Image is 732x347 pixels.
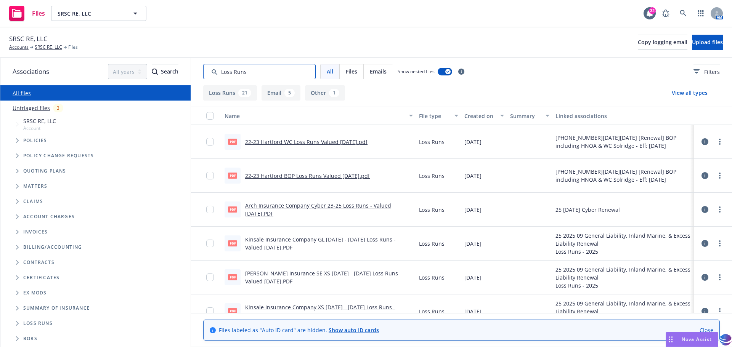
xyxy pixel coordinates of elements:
[555,168,691,184] div: [PHONE_NUMBER][DATE][DATE] [Renewal] BOP including HNOA & WC Solridge - Eff: [DATE]
[464,240,482,248] span: [DATE]
[715,273,724,282] a: more
[555,112,691,120] div: Linked associations
[13,67,49,77] span: Associations
[13,104,50,112] a: Untriaged files
[555,134,691,150] div: [PHONE_NUMBER][DATE][DATE] [Renewal] BOP including HNOA & WC Solridge - Eff: [DATE]
[419,307,445,315] span: Loss Runs
[693,6,708,21] a: Switch app
[245,202,391,217] a: Arch Insurance Company Cyber 23-25 Loss Runs - Valued [DATE].PDF
[660,85,720,101] button: View all types
[419,206,445,214] span: Loss Runs
[704,68,720,76] span: Filters
[222,107,416,125] button: Name
[555,265,691,281] div: 25 2025 09 General Liability, Inland Marine, & Excess Liability Renewal
[9,44,29,51] a: Accounts
[0,240,191,346] div: Folder Tree Example
[228,206,237,212] span: PDF
[262,85,300,101] button: Email
[555,206,620,214] div: 25 [DATE] Cyber Renewal
[228,274,237,280] span: PDF
[23,214,75,219] span: Account charges
[152,64,178,79] button: SearchSearch
[53,104,63,112] div: 3
[32,10,45,16] span: Files
[464,138,482,146] span: [DATE]
[666,332,718,347] button: Nova Assist
[51,6,146,21] button: SRSC RE, LLC
[464,206,482,214] span: [DATE]
[23,125,56,131] span: Account
[206,138,214,146] input: Toggle Row Selected
[555,299,691,315] div: 25 2025 09 General Liability, Inland Marine, & Excess Liability Renewal
[419,273,445,281] span: Loss Runs
[416,107,462,125] button: File type
[327,67,333,75] span: All
[245,304,395,319] a: Kinsale Insurance Company XS [DATE] - [DATE] Loss Runs - Valued [DATE].PDF
[58,10,124,18] span: SRSC RE, LLC
[658,6,673,21] a: Report a Bug
[555,232,691,248] div: 25 2025 09 General Liability, Inland Marine, & Excess Liability Renewal
[203,64,316,79] input: Search by keyword...
[464,307,482,315] span: [DATE]
[464,112,496,120] div: Created on
[23,260,55,265] span: Contracts
[13,90,31,97] a: All files
[238,89,251,97] div: 21
[68,44,78,51] span: Files
[682,336,712,342] span: Nova Assist
[23,336,37,341] span: BORs
[23,230,48,234] span: Invoices
[719,333,732,347] img: svg+xml;base64,PHN2ZyB3aWR0aD0iMzQiIGhlaWdodD0iMzQiIHZpZXdCb3g9IjAgMCAzNCAzNCIgZmlsbD0ibm9uZSIgeG...
[419,172,445,180] span: Loss Runs
[206,273,214,281] input: Toggle Row Selected
[23,117,56,125] span: SRSC RE, LLC
[464,273,482,281] span: [DATE]
[461,107,507,125] button: Created on
[649,7,656,14] div: 32
[692,35,723,50] button: Upload files
[715,171,724,180] a: more
[715,239,724,248] a: more
[693,68,720,76] span: Filters
[329,326,379,334] a: Show auto ID cards
[23,275,59,280] span: Certificates
[23,138,47,143] span: Policies
[329,89,339,97] div: 1
[152,69,158,75] svg: Search
[203,85,257,101] button: Loss Runs
[464,172,482,180] span: [DATE]
[284,89,295,97] div: 5
[228,173,237,178] span: pdf
[228,139,237,144] span: pdf
[225,112,405,120] div: Name
[370,67,387,75] span: Emails
[219,326,379,334] span: Files labeled as "Auto ID card" are hidden.
[552,107,694,125] button: Linked associations
[206,112,214,120] input: Select all
[507,107,553,125] button: Summary
[693,64,720,79] button: Filters
[346,67,357,75] span: Files
[23,199,43,204] span: Claims
[555,248,691,256] div: Loss Runs - 2025
[692,38,723,46] span: Upload files
[6,3,48,24] a: Files
[419,138,445,146] span: Loss Runs
[715,137,724,146] a: more
[206,206,214,213] input: Toggle Row Selected
[206,172,214,179] input: Toggle Row Selected
[23,245,82,249] span: Billing/Accounting
[35,44,62,51] a: SRSC RE, LLC
[228,240,237,246] span: PDF
[398,68,435,75] span: Show nested files
[245,236,396,251] a: Kinsale Insurance Company GL [DATE] - [DATE] Loss Runs - Valued [DATE].PDF
[676,6,691,21] a: Search
[206,307,214,315] input: Toggle Row Selected
[419,240,445,248] span: Loss Runs
[715,205,724,214] a: more
[638,38,687,46] span: Copy logging email
[555,281,691,289] div: Loss Runs - 2025
[23,321,53,326] span: Loss Runs
[245,172,370,179] a: 22-23 Hartford BOP Loss Runs Valued [DATE].pdf
[305,85,345,101] button: Other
